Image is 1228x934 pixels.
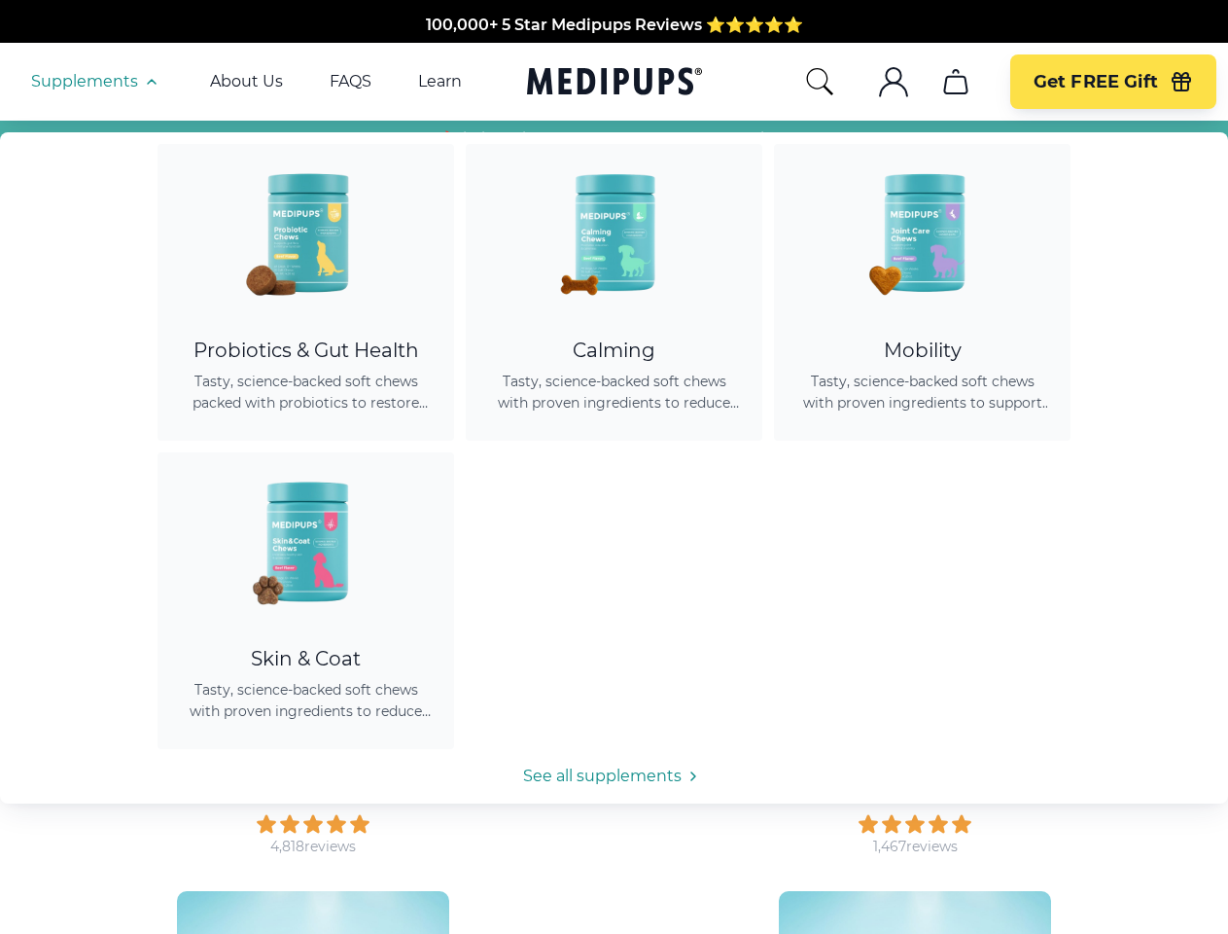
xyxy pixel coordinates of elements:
a: Joint Care Chews - MedipupsMobilityTasty, science-backed soft chews with proven ingredients to su... [774,144,1070,441]
img: Skin & Coat Chews - Medipups [219,452,394,628]
span: 100,000+ 5 Star Medipups Reviews ⭐️⭐️⭐️⭐️⭐️ [426,16,803,34]
div: Skin & Coat [181,647,431,671]
button: search [804,66,835,97]
img: Probiotic Dog Chews - Medipups [219,144,394,319]
div: Calming [489,339,739,363]
button: account [870,58,917,105]
div: Mobility [797,339,1047,363]
span: Tasty, science-backed soft chews with proven ingredients to reduce shedding, promote healthy skin... [181,679,431,722]
a: FAQS [330,72,371,91]
div: 1,467 reviews [873,838,958,856]
button: cart [932,58,979,105]
span: Supplements [31,72,138,91]
div: Probiotics & Gut Health [181,339,431,363]
span: Tasty, science-backed soft chews with proven ingredients to support joint health, improve mobilit... [797,371,1047,413]
span: Tasty, science-backed soft chews packed with probiotics to restore gut balance, ease itching, sup... [181,371,431,413]
div: 4,818 reviews [270,838,356,856]
img: Calming Dog Chews - Medipups [527,144,702,319]
a: Learn [418,72,462,91]
a: Skin & Coat Chews - MedipupsSkin & CoatTasty, science-backed soft chews with proven ingredients t... [158,452,454,749]
button: Supplements [31,70,163,93]
span: Tasty, science-backed soft chews with proven ingredients to reduce anxiety, promote relaxation, a... [489,371,739,413]
a: Medipups [527,63,702,103]
a: About Us [210,72,283,91]
a: Calming Dog Chews - MedipupsCalmingTasty, science-backed soft chews with proven ingredients to re... [466,144,762,441]
span: Get FREE Gift [1034,71,1158,93]
img: Joint Care Chews - Medipups [835,144,1010,319]
a: Probiotic Dog Chews - MedipupsProbiotics & Gut HealthTasty, science-backed soft chews packed with... [158,144,454,441]
button: Get FREE Gift [1010,54,1216,109]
